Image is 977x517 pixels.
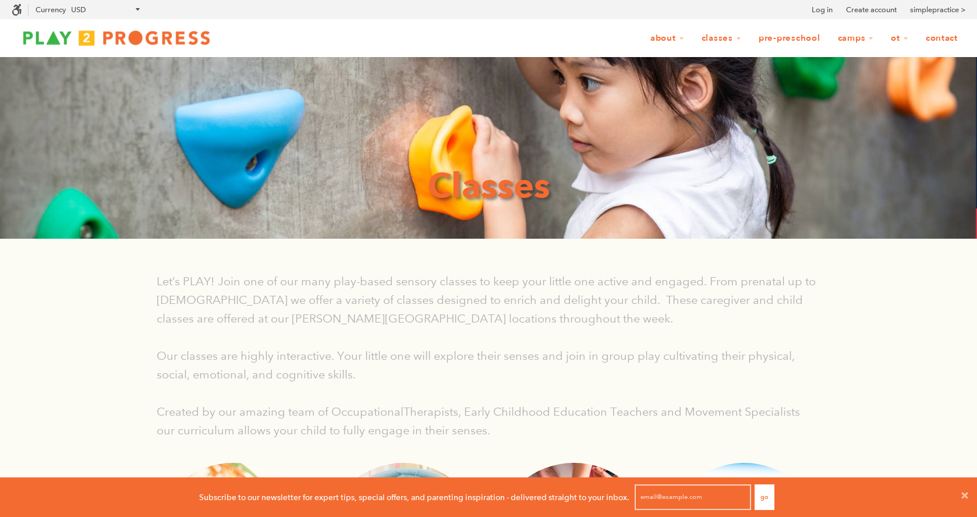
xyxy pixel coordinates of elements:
a: simplepractice > [910,4,965,16]
img: Play2Progress logo [12,26,221,49]
a: Create account [846,4,897,16]
a: Log in [812,4,833,16]
a: OT [883,27,916,49]
a: Contact [918,27,965,49]
input: email@example.com [635,484,751,510]
p: Let’s PLAY! Join one of our many play-based sensory classes to keep your little one active and en... [157,272,820,328]
p: Our classes are highly interactive. Your little one will explore their senses and join in group p... [157,346,820,384]
a: Camps [830,27,882,49]
a: About [643,27,692,49]
button: Go [755,484,774,510]
label: Currency [36,5,66,14]
a: Classes [694,27,749,49]
p: Subscribe to our newsletter for expert tips, special offers, and parenting inspiration - delivere... [199,491,629,504]
a: Pre-Preschool [751,27,828,49]
p: Created by our amazing team of OccupationalTherapists, Early Childhood Education Teachers and Mov... [157,402,820,440]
